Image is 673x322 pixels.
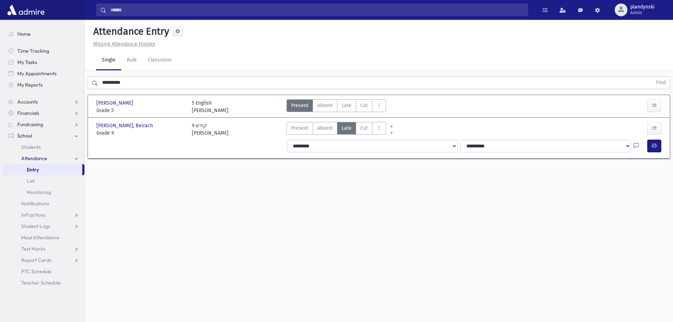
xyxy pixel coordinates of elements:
h5: Attendance Entry [90,25,169,37]
input: Search [106,4,528,16]
span: Cut [360,102,368,109]
span: Monitoring [27,189,51,195]
span: Absent [317,124,333,132]
span: Test Marks [21,246,45,252]
span: Infractions [21,212,46,218]
u: Missing Attendance History [93,41,155,47]
a: Test Marks [3,243,84,254]
span: My Appointments [17,70,57,77]
span: Entry [27,166,39,173]
a: Single [96,51,121,70]
span: Cut [360,124,368,132]
span: Present [291,102,308,109]
span: Present [291,124,308,132]
a: Bulk [121,51,142,70]
span: Meal Attendance [21,234,59,241]
a: List [3,175,84,187]
span: Grade 5 [96,107,185,114]
span: Report Cards [21,257,51,263]
span: My Tasks [17,59,37,65]
a: Meal Attendance [3,232,84,243]
a: Time Tracking [3,45,84,57]
a: Monitoring [3,187,84,198]
a: Entry [3,164,82,175]
a: Teacher Schedule [3,277,84,288]
span: Accounts [17,99,38,105]
div: AttTypes [287,122,386,137]
a: My Reports [3,79,84,90]
a: Home [3,28,84,40]
span: Teacher Schedule [21,280,61,286]
a: School [3,130,84,141]
div: AttTypes [287,99,386,114]
span: Fundraising [17,121,43,128]
a: Fundraising [3,119,84,130]
div: 5 English [PERSON_NAME] [192,99,229,114]
a: My Tasks [3,57,84,68]
a: PTC Schedule [3,266,84,277]
a: Financials [3,107,84,119]
span: List [27,178,35,184]
a: Report Cards [3,254,84,266]
span: Attendance [21,155,47,162]
a: Attendance [3,153,84,164]
a: Missing Attendance History [90,41,155,47]
img: AdmirePro [6,3,46,17]
span: Student Logs [21,223,50,229]
a: Students [3,141,84,153]
span: Absent [317,102,333,109]
span: plandynski [630,4,655,10]
span: Admin [630,10,655,16]
span: My Reports [17,82,43,88]
a: Infractions [3,209,84,221]
span: Time Tracking [17,48,49,54]
span: Financials [17,110,39,116]
span: Notifications [21,200,49,207]
span: Late [342,102,352,109]
button: Find [652,77,670,89]
span: [PERSON_NAME] [96,99,135,107]
span: Late [342,124,352,132]
a: Notifications [3,198,84,209]
a: Student Logs [3,221,84,232]
span: Grade 9 [96,129,185,137]
a: Classroom [142,51,177,70]
a: Accounts [3,96,84,107]
span: Students [21,144,41,150]
span: [PERSON_NAME], Beirach [96,122,154,129]
span: Home [17,31,31,37]
span: School [17,133,32,139]
div: 9 קודש [PERSON_NAME] [192,122,229,137]
a: My Appointments [3,68,84,79]
span: PTC Schedule [21,268,52,275]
